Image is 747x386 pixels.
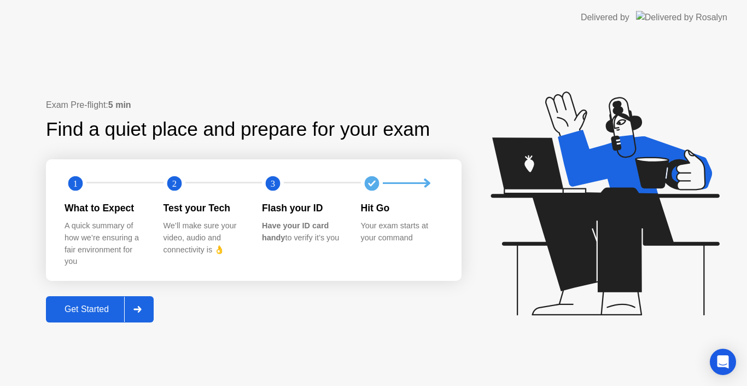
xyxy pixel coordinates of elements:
div: Find a quiet place and prepare for your exam [46,115,431,144]
text: 2 [172,178,176,189]
div: Delivered by [581,11,629,24]
div: Flash your ID [262,201,343,215]
div: Exam Pre-flight: [46,99,462,112]
div: Hit Go [361,201,442,215]
div: A quick summary of how we’re ensuring a fair environment for you [65,220,146,267]
img: Delivered by Rosalyn [636,11,727,24]
div: Test your Tech [164,201,245,215]
div: to verify it’s you [262,220,343,244]
b: Have your ID card handy [262,221,329,242]
div: Get Started [49,304,124,314]
div: We’ll make sure your video, audio and connectivity is 👌 [164,220,245,256]
button: Get Started [46,296,154,322]
div: What to Expect [65,201,146,215]
text: 3 [271,178,275,189]
text: 1 [73,178,78,189]
b: 5 min [108,100,131,110]
div: Your exam starts at your command [361,220,442,244]
div: Open Intercom Messenger [710,349,736,375]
